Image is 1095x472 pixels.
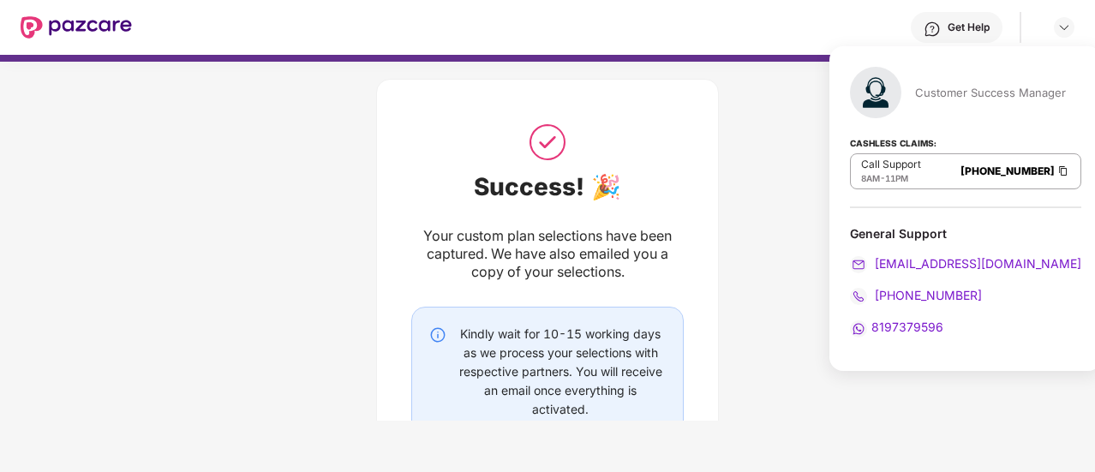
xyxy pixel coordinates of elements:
[871,256,1081,271] span: [EMAIL_ADDRESS][DOMAIN_NAME]
[850,256,867,273] img: svg+xml;base64,PHN2ZyB4bWxucz0iaHR0cDovL3d3dy53My5vcmcvMjAwMC9zdmciIHdpZHRoPSIyMCIgaGVpZ2h0PSIyMC...
[21,16,132,39] img: New Pazcare Logo
[850,256,1081,271] a: [EMAIL_ADDRESS][DOMAIN_NAME]
[861,158,921,171] p: Call Support
[871,320,943,334] span: 8197379596
[455,325,666,419] div: Kindly wait for 10-15 working days as we process your selections with respective partners. You wi...
[850,320,867,338] img: svg+xml;base64,PHN2ZyB4bWxucz0iaHR0cDovL3d3dy53My5vcmcvMjAwMC9zdmciIHdpZHRoPSIyMCIgaGVpZ2h0PSIyMC...
[871,288,982,302] span: [PHONE_NUMBER]
[411,227,684,281] div: Your custom plan selections have been captured. We have also emailed you a copy of your selections.
[885,173,908,183] span: 11PM
[850,288,982,302] a: [PHONE_NUMBER]
[850,288,867,305] img: svg+xml;base64,PHN2ZyB4bWxucz0iaHR0cDovL3d3dy53My5vcmcvMjAwMC9zdmciIHdpZHRoPSIyMCIgaGVpZ2h0PSIyMC...
[1056,164,1070,178] img: Clipboard Icon
[915,85,1066,100] div: Customer Success Manager
[526,121,569,164] img: svg+xml;base64,PHN2ZyB3aWR0aD0iNTAiIGhlaWdodD0iNTAiIHZpZXdCb3g9IjAgMCA1MCA1MCIgZmlsbD0ibm9uZSIgeG...
[948,21,990,34] div: Get Help
[861,171,921,185] div: -
[850,225,1081,338] div: General Support
[411,172,684,201] div: Success! 🎉
[429,326,446,344] img: svg+xml;base64,PHN2ZyBpZD0iSW5mby0yMHgyMCIgeG1sbnM9Imh0dHA6Ly93d3cudzMub3JnLzIwMDAvc3ZnIiB3aWR0aD...
[850,225,1081,242] div: General Support
[1057,21,1071,34] img: svg+xml;base64,PHN2ZyBpZD0iRHJvcGRvd24tMzJ4MzIiIHhtbG5zPSJodHRwOi8vd3d3LnczLm9yZy8yMDAwL3N2ZyIgd2...
[861,173,880,183] span: 8AM
[850,320,943,334] a: 8197379596
[850,67,901,118] img: svg+xml;base64,PHN2ZyB4bWxucz0iaHR0cDovL3d3dy53My5vcmcvMjAwMC9zdmciIHhtbG5zOnhsaW5rPSJodHRwOi8vd3...
[850,133,936,152] strong: Cashless Claims:
[960,164,1055,177] a: [PHONE_NUMBER]
[924,21,941,38] img: svg+xml;base64,PHN2ZyBpZD0iSGVscC0zMngzMiIgeG1sbnM9Imh0dHA6Ly93d3cudzMub3JnLzIwMDAvc3ZnIiB3aWR0aD...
